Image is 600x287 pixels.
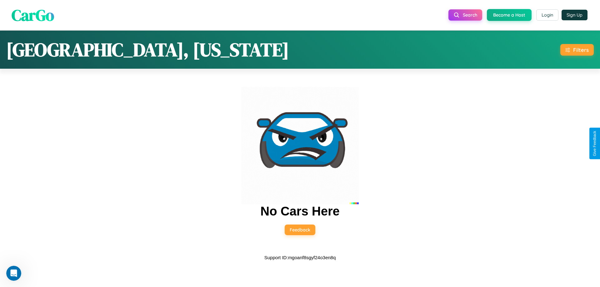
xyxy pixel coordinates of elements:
button: Become a Host [487,9,532,21]
img: car [241,87,359,204]
button: Filters [560,44,594,56]
iframe: Intercom live chat [6,266,21,281]
span: Search [463,12,477,18]
p: Support ID: mgoanf8sgyf24o3en8q [264,253,336,262]
button: Sign Up [562,10,587,20]
span: CarGo [12,4,54,26]
button: Login [536,9,558,21]
div: Filters [573,47,589,53]
button: Feedback [285,225,315,235]
h2: No Cars Here [260,204,339,218]
button: Search [448,9,482,21]
div: Give Feedback [592,131,597,156]
h1: [GEOGRAPHIC_DATA], [US_STATE] [6,37,289,62]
